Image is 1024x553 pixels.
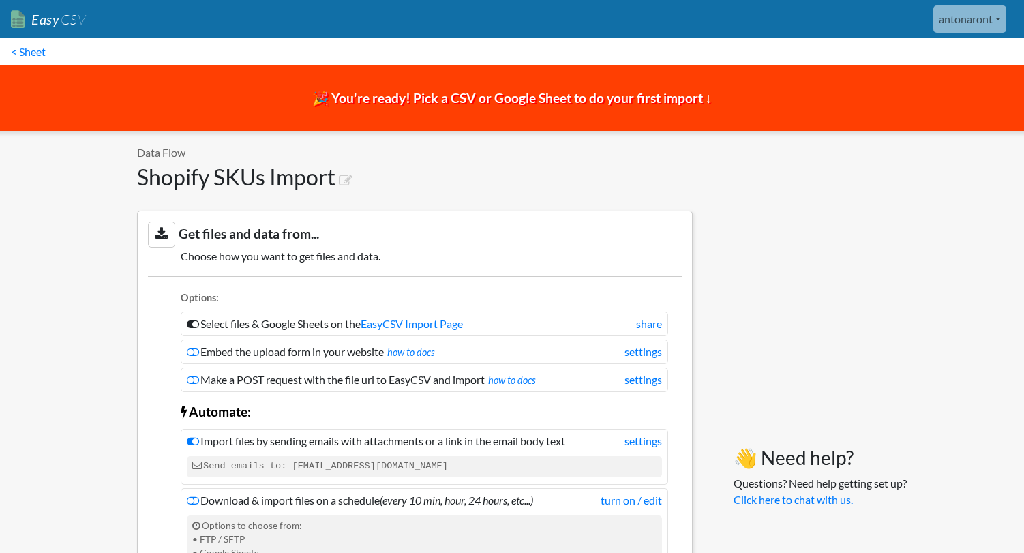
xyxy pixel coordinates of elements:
a: antonaront [933,5,1006,33]
a: EasyCSV [11,5,86,33]
li: Make a POST request with the file url to EasyCSV and import [181,368,668,392]
a: turn on / edit [601,492,662,509]
li: Select files & Google Sheets on the [181,312,668,336]
li: Embed the upload form in your website [181,340,668,364]
a: settings [624,372,662,388]
li: Automate: [181,395,668,425]
p: Data Flow [137,145,693,161]
h5: Choose how you want to get files and data. [148,250,682,263]
h3: 👋 Need help? [734,447,907,470]
h1: Shopify SKUs Import [137,164,693,190]
h3: Get files and data from... [148,222,682,247]
a: Click here to chat with us. [734,493,853,506]
a: settings [624,433,662,449]
a: share [636,316,662,332]
a: EasyCSV Import Page [361,317,463,330]
span: 🎉 You're ready! Pick a CSV or Google Sheet to do your first import ↓ [312,90,712,106]
code: Send emails to: [EMAIL_ADDRESS][DOMAIN_NAME] [187,456,662,477]
li: Import files by sending emails with attachments or a link in the email body text [181,429,668,484]
i: (every 10 min, hour, 24 hours, etc...) [380,494,533,507]
p: Questions? Need help getting set up? [734,475,907,508]
a: how to docs [488,374,536,386]
a: how to docs [387,346,435,358]
a: settings [624,344,662,360]
li: Options: [181,290,668,309]
span: CSV [59,11,86,28]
